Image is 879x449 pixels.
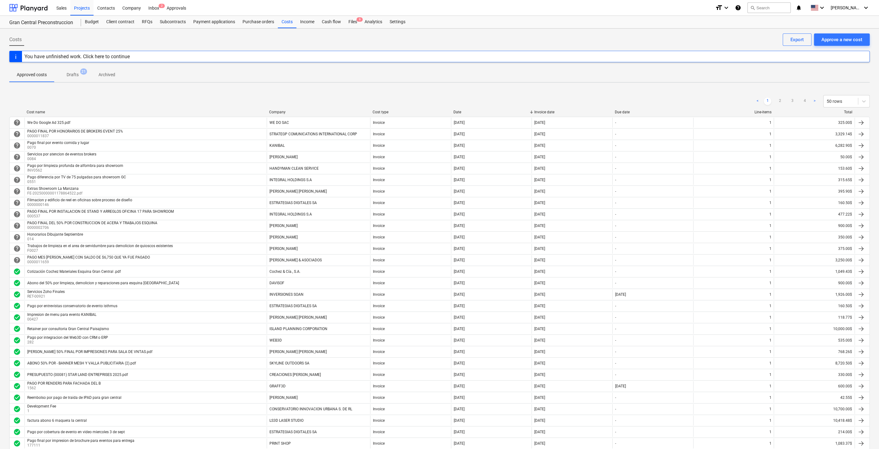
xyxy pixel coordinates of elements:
div: 900.00$ [774,278,855,288]
a: Costs [278,16,296,28]
div: 1 [769,120,771,125]
a: Analytics [361,16,386,28]
p: 0000011837 [27,133,124,139]
div: Total [776,110,852,114]
div: Invoice date [534,110,610,114]
div: Extras Showroom La Manzana [27,186,81,191]
div: [PERSON_NAME] 50% FINAL POR IMPRESIONES PARA SALA DE VNTAS.pdf [27,350,152,354]
div: Invoice is waiting for an approval [13,245,21,252]
div: [DATE] [534,304,545,308]
div: Invoice [373,201,385,205]
div: Line-items [696,110,772,114]
p: 0084 [27,156,98,162]
div: Invoice is waiting for an approval [13,153,21,161]
span: check_circle [13,302,21,310]
div: [DATE] [454,178,465,182]
a: Client contract [103,16,138,28]
div: Impresion de menu para evento KANIBAL [27,312,96,317]
div: You have unfinished work. Click here to continue [24,54,130,59]
div: [DATE] [534,189,545,194]
span: check_circle [13,314,21,321]
span: Costs [9,36,22,43]
div: Invoice was approved [13,268,21,275]
div: STRATEGP COMUNICATIONS INTERNATIONAL CORP [269,132,357,136]
div: WE DO SAC [269,120,289,125]
div: Invoice [373,327,385,331]
div: 395.90$ [774,186,855,196]
div: 160.50$ [774,198,855,208]
div: [DATE] [534,132,545,136]
div: Invoice is waiting for an approval [13,199,21,207]
div: [DATE] [534,235,545,239]
div: Invoice is waiting for an approval [13,222,21,229]
div: - [615,189,616,194]
div: 1 [769,269,771,274]
p: Approved costs [17,72,47,78]
div: Invoice was approved [13,348,21,355]
div: Files [345,16,361,28]
div: Invoice [373,143,385,148]
div: 1 [769,258,771,262]
div: DAVISOF [269,281,284,285]
div: [PERSON_NAME] [269,235,298,239]
a: Next page [811,98,818,105]
div: Invoice is waiting for an approval [13,233,21,241]
div: - [615,327,616,331]
div: 1 [769,350,771,354]
div: - [615,224,616,228]
p: 00427 [27,317,98,322]
div: 1,083.37$ [774,438,855,448]
div: Invoice is waiting for an approval [13,176,21,184]
div: Cotización Cochez Materiales Esquina Gran Central .pdf [27,269,121,274]
a: RFQs [138,16,156,28]
div: - [615,132,616,136]
div: HANDYMAN CLEAN SERVICE [269,166,319,171]
div: [DATE] [615,292,626,297]
div: Cost type [373,110,448,114]
div: Abono del 50% por limpieza, demolicion y reparaciones para esquina [GEOGRAPHIC_DATA] [27,281,179,285]
div: Filmacion y edificio de reel en oficinas sobre proceso de diseño [27,198,132,202]
div: [DATE] [534,327,545,331]
span: help [13,142,21,149]
div: 1 [769,327,771,331]
div: 1 [769,201,771,205]
div: [DATE] [454,292,465,297]
i: notifications [796,4,802,11]
div: 1 [769,304,771,308]
div: [DATE] [454,212,465,216]
div: Cost name [27,110,264,114]
p: 0551 [27,179,127,185]
div: [DATE] [534,155,545,159]
div: Pago por limpieza profunda de alfombra para showroom [27,163,123,168]
div: Invoice [373,155,385,159]
a: Income [296,16,318,28]
div: Invoice was approved [13,314,21,321]
span: help [13,153,21,161]
div: [DATE] [534,120,545,125]
a: Settings [386,16,409,28]
a: Files9 [345,16,361,28]
div: ESTRATEGIAS DIGITALES SA [269,304,317,308]
p: 0070 [27,145,90,150]
div: Invoice is waiting for an approval [13,188,21,195]
span: check_circle [13,348,21,355]
p: INV0562 [27,168,125,173]
div: 1 [769,292,771,297]
div: 1 [769,338,771,342]
div: 325.00$ [774,118,855,128]
div: WEB3D [269,338,282,342]
span: help [13,199,21,207]
div: [DATE] [534,281,545,285]
div: Invoice is waiting for an approval [13,256,21,264]
span: help [13,256,21,264]
div: - [615,350,616,354]
div: - [615,269,616,274]
div: Approve a new cost [821,36,862,44]
div: ISLAND PLANNING CORPORATION [269,327,327,331]
button: Approve a new cost [814,33,870,46]
div: PAGO FINAL POR HONORARIOS DE BROKERS EVENT 25% [27,129,123,133]
p: 0000002706 [27,225,159,230]
div: Invoice [373,132,385,136]
div: 3,250.00$ [774,255,855,265]
div: 1 [769,189,771,194]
